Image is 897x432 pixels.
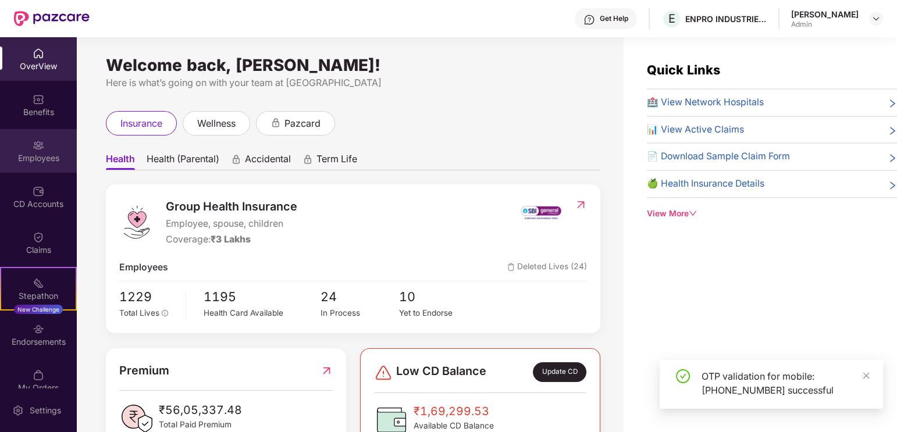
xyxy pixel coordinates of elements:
span: Accidental [245,153,291,170]
img: svg+xml;base64,PHN2ZyBpZD0iSG9tZSIgeG1sbnM9Imh0dHA6Ly93d3cudzMub3JnLzIwMDAvc3ZnIiB3aWR0aD0iMjAiIG... [33,48,44,59]
span: Employee, spouse, children [166,217,297,231]
span: right [888,98,897,110]
span: Health [106,153,135,170]
div: Admin [791,20,859,29]
img: svg+xml;base64,PHN2ZyBpZD0iTXlfT3JkZXJzIiBkYXRhLW5hbWU9Ik15IE9yZGVycyIgeG1sbnM9Imh0dHA6Ly93d3cudz... [33,369,44,381]
img: svg+xml;base64,PHN2ZyBpZD0iRGFuZ2VyLTMyeDMyIiB4bWxucz0iaHR0cDovL3d3dy53My5vcmcvMjAwMC9zdmciIHdpZH... [374,363,393,382]
div: Settings [26,405,65,416]
div: animation [231,154,241,165]
img: svg+xml;base64,PHN2ZyBpZD0iSGVscC0zMngzMiIgeG1sbnM9Imh0dHA6Ly93d3cudzMub3JnLzIwMDAvc3ZnIiB3aWR0aD... [583,14,595,26]
span: pazcard [284,116,321,131]
div: New Challenge [14,305,63,314]
span: ₹1,69,299.53 [414,402,494,420]
img: svg+xml;base64,PHN2ZyBpZD0iRW1wbG95ZWVzIiB4bWxucz0iaHR0cDovL3d3dy53My5vcmcvMjAwMC9zdmciIHdpZHRoPS... [33,140,44,151]
span: Group Health Insurance [166,198,297,216]
span: ₹3 Lakhs [211,234,251,245]
span: 10 [399,287,477,307]
div: Welcome back, [PERSON_NAME]! [106,60,600,70]
span: 1229 [119,287,178,307]
span: E [668,12,675,26]
span: Total Paid Premium [159,419,242,431]
span: ₹56,05,337.48 [159,401,242,419]
div: Health Card Available [204,307,321,319]
div: Update CD [533,362,586,382]
span: Premium [119,362,169,380]
span: right [888,179,897,191]
span: Deleted Lives (24) [507,260,587,275]
div: In Process [321,307,398,319]
div: Stepathon [1,290,76,302]
div: [PERSON_NAME] [791,9,859,20]
span: Total Lives [119,308,159,317]
img: svg+xml;base64,PHN2ZyBpZD0iQ0RfQWNjb3VudHMiIGRhdGEtbmFtZT0iQ0QgQWNjb3VudHMiIHhtbG5zPSJodHRwOi8vd3... [33,185,44,197]
div: Get Help [600,14,628,23]
div: OTP validation for mobile: [PHONE_NUMBER] successful [702,369,869,397]
img: deleteIcon [507,263,515,271]
img: svg+xml;base64,PHN2ZyBpZD0iQ2xhaW0iIHhtbG5zPSJodHRwOi8vd3d3LnczLm9yZy8yMDAwL3N2ZyIgd2lkdGg9IjIwIi... [33,231,44,243]
span: info-circle [162,310,169,317]
span: 24 [321,287,398,307]
div: Here is what’s going on with your team at [GEOGRAPHIC_DATA] [106,76,600,90]
span: 1195 [204,287,321,307]
img: svg+xml;base64,PHN2ZyB4bWxucz0iaHR0cDovL3d3dy53My5vcmcvMjAwMC9zdmciIHdpZHRoPSIyMSIgaGVpZ2h0PSIyMC... [33,277,44,289]
img: logo [119,205,154,240]
span: 🏥 View Network Hospitals [647,95,764,110]
img: svg+xml;base64,PHN2ZyBpZD0iRW5kb3JzZW1lbnRzIiB4bWxucz0iaHR0cDovL3d3dy53My5vcmcvMjAwMC9zdmciIHdpZH... [33,323,44,335]
span: Low CD Balance [396,362,486,382]
span: insurance [120,116,162,131]
img: svg+xml;base64,PHN2ZyBpZD0iQmVuZWZpdHMiIHhtbG5zPSJodHRwOi8vd3d3LnczLm9yZy8yMDAwL3N2ZyIgd2lkdGg9Ij... [33,94,44,105]
span: 📄 Download Sample Claim Form [647,149,790,164]
span: right [888,152,897,164]
span: Employees [119,260,168,275]
div: ENPRO INDUSTRIES PVT LTD [685,13,767,24]
span: Quick Links [647,62,720,77]
span: Term Life [316,153,357,170]
span: down [689,209,697,217]
div: Coverage: [166,233,297,247]
img: svg+xml;base64,PHN2ZyBpZD0iRHJvcGRvd24tMzJ4MzIiIHhtbG5zPSJodHRwOi8vd3d3LnczLm9yZy8yMDAwL3N2ZyIgd2... [871,14,881,23]
span: right [888,125,897,137]
div: animation [302,154,313,165]
span: 🍏 Health Insurance Details [647,177,764,191]
span: close [862,372,870,380]
img: RedirectIcon [575,199,587,210]
img: New Pazcare Logo [14,11,90,26]
span: Health (Parental) [147,153,219,170]
div: Yet to Endorse [399,307,477,319]
img: svg+xml;base64,PHN2ZyBpZD0iU2V0dGluZy0yMHgyMCIgeG1sbnM9Imh0dHA6Ly93d3cudzMub3JnLzIwMDAvc3ZnIiB3aW... [12,405,24,416]
span: wellness [197,116,236,131]
span: check-circle [676,369,690,383]
img: insurerIcon [519,198,563,227]
div: animation [270,117,281,128]
span: 📊 View Active Claims [647,123,744,137]
div: View More [647,208,897,220]
img: RedirectIcon [321,362,333,380]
